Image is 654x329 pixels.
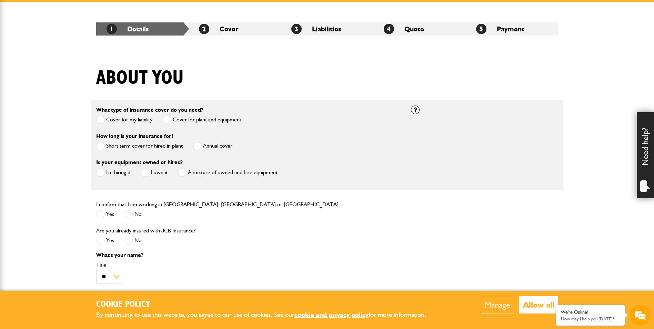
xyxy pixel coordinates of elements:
li: Payment [466,22,558,36]
li: Details [96,22,189,36]
h1: About you [96,67,184,90]
label: Title [96,262,401,268]
div: We're Online! [561,309,620,315]
button: Manage [481,296,514,313]
label: Is your equipment owned or hired? [96,160,183,165]
label: A mixture of owned and hire equipment [178,168,278,177]
label: Cover for plant and equipment [163,116,241,124]
label: Annual cover [193,142,232,150]
p: How may I help you today? [561,316,620,321]
label: How long is your insurance for? [96,133,173,139]
label: I confirm that I am working in [GEOGRAPHIC_DATA], [GEOGRAPHIC_DATA] or [GEOGRAPHIC_DATA] [96,202,339,207]
span: 5 [476,24,486,34]
label: Short term cover for hired in plant [96,142,183,150]
span: 4 [384,24,394,34]
label: No [124,210,142,219]
div: Need help? [637,112,654,198]
label: Are you already insured with JCB Insurance? [96,228,195,233]
label: Yes [96,210,114,219]
li: Liabilities [281,22,373,36]
a: cookie and privacy policy [294,311,369,319]
li: Quote [373,22,466,36]
span: 3 [291,24,302,34]
p: What's your name? [96,252,401,258]
label: Yes [96,236,114,245]
h2: Cookie Policy [96,299,437,310]
p: By continuing to use this website, you agree to our use of cookies. See our for more information. [96,310,437,320]
li: Cover [189,22,281,36]
label: I own it [141,168,168,177]
label: What type of insurance cover do you need? [96,107,203,113]
button: Allow all [519,296,558,313]
label: Cover for my liability [96,116,152,124]
span: 2 [199,24,209,34]
span: 1 [107,24,117,34]
label: I'm hiring it [96,168,130,177]
label: No [124,236,142,245]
